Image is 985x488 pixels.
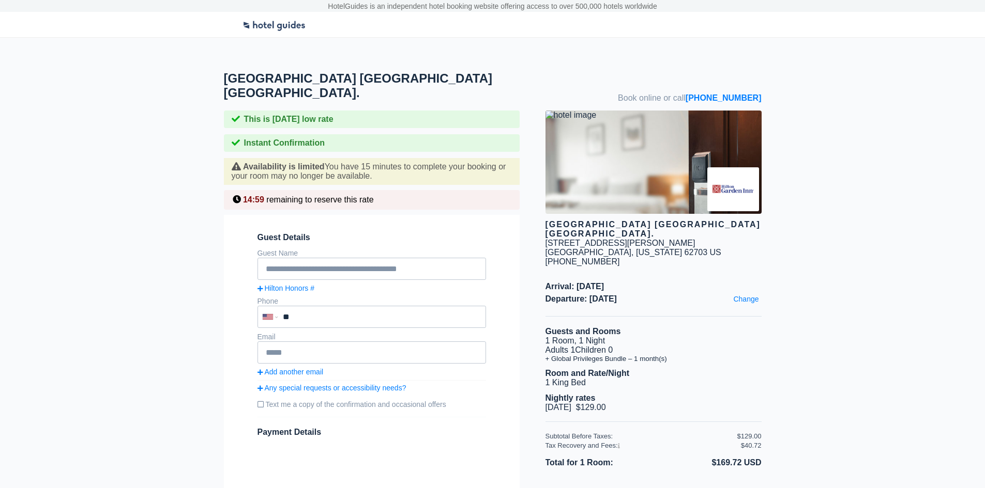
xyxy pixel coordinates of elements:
[257,233,486,242] span: Guest Details
[257,284,486,292] a: Hilton Honors #
[545,432,737,440] div: Subtotal Before Taxes:
[545,345,762,355] li: Adults 1
[545,111,762,214] img: hotel image
[224,111,520,128] div: This is [DATE] low rate
[685,248,708,257] span: 62703
[257,384,486,392] a: Any special requests or accessibility needs?
[224,71,545,100] h1: [GEOGRAPHIC_DATA] [GEOGRAPHIC_DATA] [GEOGRAPHIC_DATA].
[259,307,280,327] div: United States: +1
[242,14,307,33] img: Logo-Transparent.png
[545,294,762,304] span: Departure: [DATE]
[266,195,373,204] span: remaining to reserve this rate
[545,393,596,402] b: Nightly rates
[737,432,762,440] div: $129.00
[575,345,613,354] span: Children 0
[710,248,721,257] span: US
[618,93,761,103] span: Book online or call
[545,327,621,336] b: Guests and Rooms
[243,162,325,171] strong: Availability is limited
[545,403,606,412] span: [DATE] $129.00
[654,456,762,469] li: $169.72 USD
[545,282,762,291] span: Arrival: [DATE]
[545,378,762,387] li: 1 King Bed
[257,333,276,341] label: Email
[257,249,298,257] label: Guest Name
[545,239,695,248] div: [STREET_ADDRESS][PERSON_NAME]
[232,162,506,180] span: You have 15 minutes to complete your booking or your room may no longer be available.
[545,336,762,345] li: 1 Room, 1 Night
[545,456,654,469] li: Total for 1 Room:
[545,442,737,449] div: Tax Recovery and Fees:
[707,167,759,211] img: Brand logo for Hilton Garden Inn Springfield IL.
[545,248,634,257] span: [GEOGRAPHIC_DATA],
[731,292,761,306] a: Change
[545,257,762,266] div: [PHONE_NUMBER]
[636,248,682,257] span: [US_STATE]
[545,355,762,363] li: + Global Privileges Bundle – 1 month(s)
[686,93,762,102] a: [PHONE_NUMBER]
[545,369,630,377] b: Room and Rate/Night
[257,428,322,436] span: Payment Details
[257,396,486,413] label: Text me a copy of the confirmation and occasional offers
[243,195,264,204] span: 14:59
[545,220,762,239] div: [GEOGRAPHIC_DATA] [GEOGRAPHIC_DATA] [GEOGRAPHIC_DATA].
[257,368,486,376] a: Add another email
[741,442,762,449] div: $40.72
[224,134,520,152] div: Instant Confirmation
[257,297,278,305] label: Phone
